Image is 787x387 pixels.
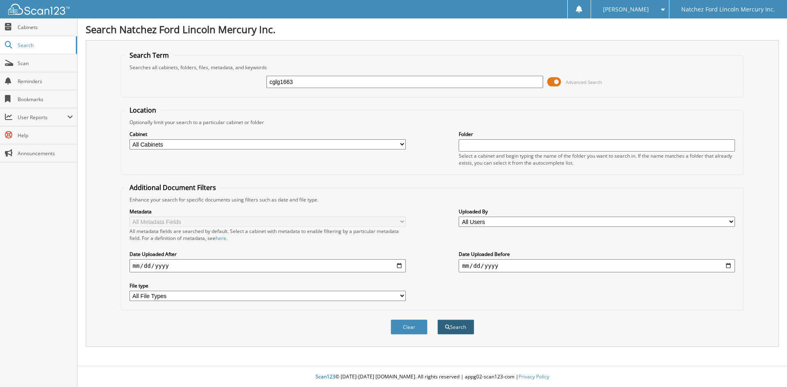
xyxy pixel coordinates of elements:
[18,96,73,103] span: Bookmarks
[18,42,72,49] span: Search
[125,196,739,203] div: Enhance your search for specific documents using filters such as date and file type.
[459,259,735,272] input: end
[437,319,474,335] button: Search
[216,235,226,242] a: here
[130,259,406,272] input: start
[125,106,160,115] legend: Location
[519,373,549,380] a: Privacy Policy
[18,78,73,85] span: Reminders
[18,60,73,67] span: Scan
[459,131,735,138] label: Folder
[18,24,73,31] span: Cabinets
[86,23,779,36] h1: Search Natchez Ford Lincoln Mercury Inc.
[77,367,787,387] div: © [DATE]-[DATE] [DOMAIN_NAME]. All rights reserved | appg02-scan123-com |
[130,131,406,138] label: Cabinet
[125,64,739,71] div: Searches all cabinets, folders, files, metadata, and keywords
[125,119,739,126] div: Optionally limit your search to a particular cabinet or folder
[316,373,335,380] span: Scan123
[130,251,406,258] label: Date Uploaded After
[566,79,602,85] span: Advanced Search
[681,7,775,12] span: Natchez Ford Lincoln Mercury Inc.
[130,228,406,242] div: All metadata fields are searched by default. Select a cabinet with metadata to enable filtering b...
[18,114,67,121] span: User Reports
[130,208,406,215] label: Metadata
[459,208,735,215] label: Uploaded By
[130,282,406,289] label: File type
[459,152,735,166] div: Select a cabinet and begin typing the name of the folder you want to search in. If the name match...
[18,150,73,157] span: Announcements
[459,251,735,258] label: Date Uploaded Before
[125,51,173,60] legend: Search Term
[746,348,787,387] iframe: Chat Widget
[18,132,73,139] span: Help
[391,319,428,335] button: Clear
[603,7,649,12] span: [PERSON_NAME]
[125,183,220,192] legend: Additional Document Filters
[8,4,70,15] img: scan123-logo-white.svg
